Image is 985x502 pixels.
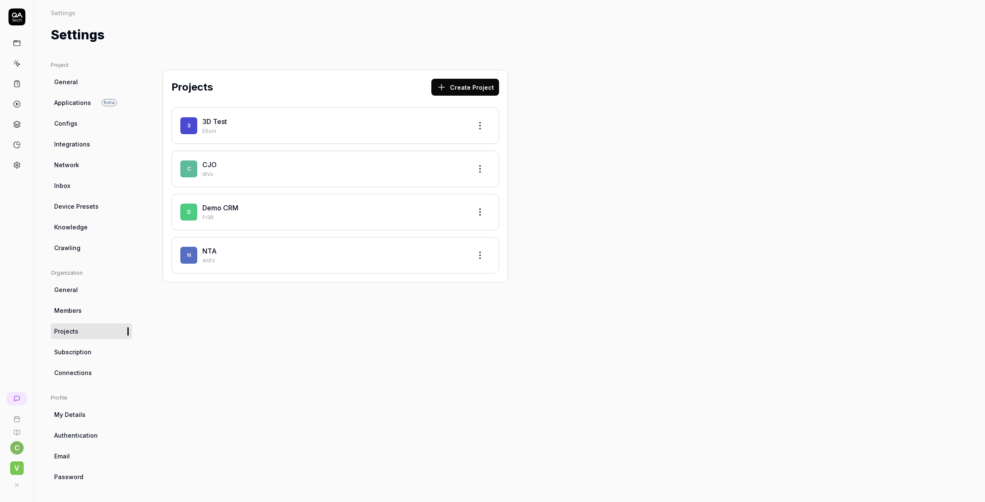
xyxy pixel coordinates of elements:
[51,25,105,44] h1: Settings
[51,240,132,256] a: Crawling
[202,214,465,221] p: Fr3R
[54,306,82,315] span: Members
[3,455,30,477] button: V
[51,74,132,90] a: General
[51,428,132,443] a: Authentication
[51,469,132,485] a: Password
[51,95,132,110] a: ApplicationsBeta
[51,303,132,318] a: Members
[3,422,30,436] a: Documentation
[54,410,86,419] span: My Details
[51,344,132,360] a: Subscription
[54,202,99,211] span: Device Presets
[180,117,197,134] span: 3
[102,99,117,106] span: Beta
[54,119,77,128] span: Configs
[51,323,132,339] a: Projects
[51,178,132,193] a: Inbox
[180,247,197,264] span: N
[51,365,132,381] a: Connections
[431,79,499,96] button: Create Project
[180,160,197,177] span: C
[54,160,79,169] span: Network
[10,461,24,475] span: V
[51,116,132,131] a: Configs
[54,348,91,356] span: Subscription
[171,80,213,95] h2: Projects
[54,472,83,481] span: Password
[202,204,238,212] a: Demo CRM
[54,181,70,190] span: Inbox
[51,282,132,298] a: General
[54,140,90,149] span: Integrations
[7,392,27,405] a: New conversation
[202,257,465,265] p: Ah5V
[54,285,78,294] span: General
[202,247,217,255] a: NTA
[54,452,70,461] span: Email
[3,409,30,422] a: Book a call with us
[202,117,227,126] a: 3D Test
[54,431,98,440] span: Authentication
[51,199,132,214] a: Device Presets
[51,8,75,17] div: Settings
[202,160,217,169] a: CJO
[202,127,465,135] p: E6xm
[10,441,24,455] button: c
[54,243,80,252] span: Crawling
[51,394,132,402] div: Profile
[54,98,91,107] span: Applications
[54,223,88,232] span: Knowledge
[202,171,465,178] p: l8Vx
[180,204,197,221] span: D
[51,269,132,277] div: Organization
[51,219,132,235] a: Knowledge
[54,368,92,377] span: Connections
[54,327,78,336] span: Projects
[51,407,132,422] a: My Details
[51,136,132,152] a: Integrations
[51,61,132,69] div: Project
[54,77,78,86] span: General
[51,448,132,464] a: Email
[51,157,132,173] a: Network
